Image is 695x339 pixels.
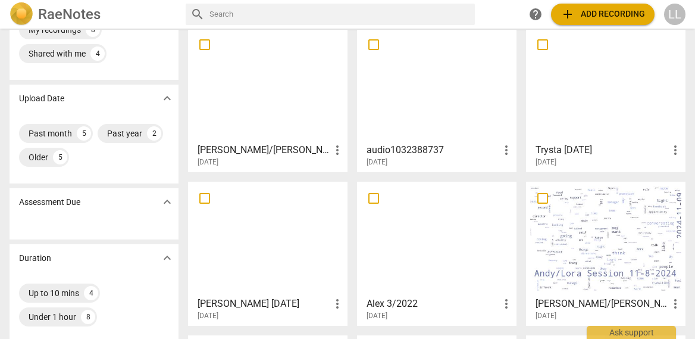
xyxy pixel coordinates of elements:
h3: audio1032388737 [367,143,499,157]
div: Up to 10 mins [29,287,79,299]
span: [DATE] [367,311,387,321]
div: Past year [107,127,142,139]
h3: Alex 3/2022 [367,297,499,311]
a: audio1032388737[DATE] [361,32,512,167]
div: Under 1 hour [29,311,76,323]
span: more_vert [330,297,345,311]
div: Shared with me [29,48,86,60]
span: expand_more [160,251,174,265]
div: 5 [77,126,91,141]
h3: Lora/Meredith 8-8-2025 [198,143,330,157]
button: LL [664,4,685,25]
a: Trysta [DATE][DATE] [530,32,681,167]
span: [DATE] [367,157,387,167]
a: [PERSON_NAME] [DATE][DATE] [192,186,343,321]
a: [PERSON_NAME]/[PERSON_NAME] [DATE][DATE] [192,32,343,167]
span: more_vert [499,297,514,311]
span: add [561,7,575,21]
div: My recordings [29,24,81,36]
div: 8 [81,310,95,324]
button: Show more [158,193,176,211]
span: [DATE] [536,157,556,167]
span: more_vert [499,143,514,157]
span: [DATE] [198,157,218,167]
span: more_vert [668,143,683,157]
a: Help [525,4,546,25]
h3: Trysta 8/4/2025 [536,143,668,157]
span: search [190,7,205,21]
span: [DATE] [198,311,218,321]
span: more_vert [330,143,345,157]
h3: Andy/Lora Session 11-8-2024 [536,297,668,311]
a: LogoRaeNotes [10,2,176,26]
span: more_vert [668,297,683,311]
div: 4 [90,46,105,61]
span: expand_more [160,91,174,105]
a: Alex 3/2022[DATE] [361,186,512,321]
span: [DATE] [536,311,556,321]
button: Upload [551,4,655,25]
p: Upload Date [19,92,64,105]
h3: Meredith 7-30-25 [198,297,330,311]
div: 4 [84,286,98,300]
div: 5 [53,150,67,164]
span: help [528,7,543,21]
div: Ask support [587,326,676,339]
button: Show more [158,89,176,107]
span: expand_more [160,195,174,209]
p: Duration [19,252,51,265]
img: Logo [10,2,33,26]
p: Assessment Due [19,196,80,209]
div: 8 [86,23,100,37]
div: Older [29,151,48,163]
div: Past month [29,127,72,139]
a: [PERSON_NAME]/[PERSON_NAME] Session [DATE][DATE] [530,186,681,321]
button: Show more [158,249,176,267]
h2: RaeNotes [38,6,101,23]
input: Search [209,5,470,24]
div: 2 [147,126,161,141]
span: Add recording [561,7,645,21]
